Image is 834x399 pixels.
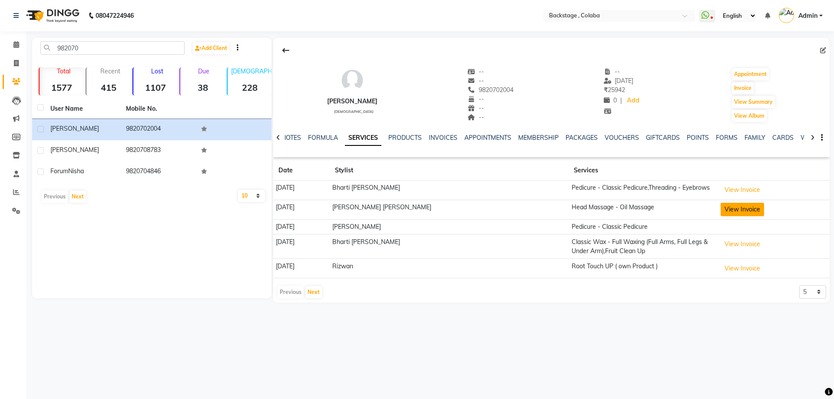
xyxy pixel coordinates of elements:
span: -- [468,104,484,112]
button: View Album [732,110,767,122]
span: -- [468,95,484,103]
span: [DEMOGRAPHIC_DATA] [334,109,374,114]
strong: 415 [86,82,131,93]
strong: 1107 [133,82,178,93]
td: Pedicure - Classic Pedicure,Threading - Eyebrows [569,181,718,200]
span: 9820702004 [468,86,514,94]
td: Pedicure - Classic Pedicure [569,219,718,234]
a: POINTS [687,134,709,142]
p: Lost [137,67,178,75]
a: NOTES [281,134,301,142]
a: PRODUCTS [388,134,422,142]
span: ₹ [604,86,608,94]
td: Bharti [PERSON_NAME] [330,181,569,200]
p: Recent [90,67,131,75]
button: View Invoice [721,183,764,197]
button: Next [69,191,86,203]
span: -- [604,68,620,76]
button: View Invoice [721,262,764,275]
span: [PERSON_NAME] [50,146,99,154]
td: 9820704846 [121,162,196,183]
td: [PERSON_NAME] [PERSON_NAME] [330,200,569,219]
a: SERVICES [345,130,381,146]
td: 9820702004 [121,119,196,140]
button: Appointment [732,68,769,80]
td: Rizwan [330,259,569,278]
span: [PERSON_NAME] [50,125,99,132]
div: Back to Client [277,42,295,59]
th: Date [273,161,330,181]
p: Total [43,67,84,75]
td: Head Massage - Oil Massage [569,200,718,219]
span: [DATE] [604,77,634,85]
div: [PERSON_NAME] [327,97,377,106]
a: FAMILY [745,134,765,142]
a: PACKAGES [566,134,598,142]
td: [DATE] [273,200,330,219]
span: -- [468,113,484,121]
img: avatar [339,67,365,93]
a: APPOINTMENTS [464,134,511,142]
a: INVOICES [429,134,457,142]
th: Services [569,161,718,181]
span: 0 [604,96,617,104]
span: Forum [50,167,68,175]
span: Nisha [68,167,84,175]
strong: 228 [228,82,272,93]
span: | [620,96,622,105]
td: Classic Wax - Full Waxing (Full Arms, Full Legs & Under Arm),Fruit Clean Up [569,234,718,259]
td: [DATE] [273,259,330,278]
span: -- [468,77,484,85]
a: CARDS [772,134,794,142]
button: Invoice [732,82,754,94]
th: Mobile No. [121,99,196,119]
a: VOUCHERS [605,134,639,142]
strong: 38 [180,82,225,93]
button: Next [305,286,322,298]
input: Search by Name/Mobile/Email/Code [40,41,185,55]
td: [DATE] [273,181,330,200]
span: -- [468,68,484,76]
a: FORMULA [308,134,338,142]
td: [DATE] [273,234,330,259]
th: User Name [45,99,121,119]
a: FORMS [716,134,738,142]
a: Add Client [193,42,229,54]
td: [DATE] [273,219,330,234]
a: GIFTCARDS [646,134,680,142]
a: Add [625,95,641,107]
td: Root Touch UP ( own Product ) [569,259,718,278]
b: 08047224946 [96,3,134,28]
button: View Invoice [721,237,764,251]
td: [PERSON_NAME] [330,219,569,234]
img: logo [22,3,82,28]
p: [DEMOGRAPHIC_DATA] [231,67,272,75]
td: 9820708783 [121,140,196,162]
strong: 1577 [40,82,84,93]
span: 25942 [604,86,625,94]
td: Bharti [PERSON_NAME] [330,234,569,259]
p: Due [182,67,225,75]
a: MEMBERSHIP [518,134,559,142]
span: Admin [798,11,817,20]
img: Admin [779,8,794,23]
button: View Summary [732,96,775,108]
button: View Invoice [721,203,764,216]
th: Stylist [330,161,569,181]
a: WALLET [801,134,825,142]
